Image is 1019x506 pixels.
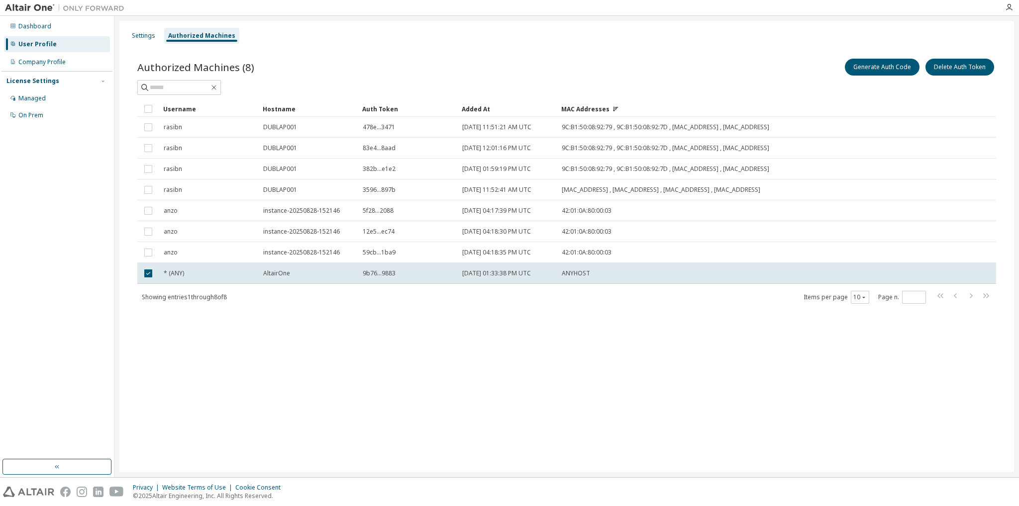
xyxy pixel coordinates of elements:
span: instance-20250828-152146 [263,207,340,215]
button: Delete Auth Token [925,59,994,76]
span: 59cb...1ba9 [363,249,396,256]
span: Page n. [878,291,926,304]
span: 382b...e1e2 [363,165,396,173]
span: [MAC_ADDRESS] , [MAC_ADDRESS] , [MAC_ADDRESS] , [MAC_ADDRESS] [562,186,760,194]
span: [DATE] 01:59:19 PM UTC [462,165,531,173]
span: 9C:B1:50:08:92:79 , 9C:B1:50:08:92:7D , [MAC_ADDRESS] , [MAC_ADDRESS] [562,144,769,152]
div: Cookie Consent [235,484,287,492]
span: rasibn [164,144,182,152]
div: Username [163,101,255,117]
span: anzo [164,228,178,236]
span: 3596...897b [363,186,396,194]
span: ANYHOST [562,269,590,277]
span: [DATE] 11:52:41 AM UTC [462,186,531,194]
span: instance-20250828-152146 [263,249,340,256]
div: Added At [462,101,553,117]
span: 42:01:0A:80:00:03 [562,207,611,215]
img: altair_logo.svg [3,487,54,497]
div: MAC Addresses [561,101,892,117]
span: rasibn [164,186,182,194]
div: Website Terms of Use [162,484,235,492]
div: Auth Token [362,101,454,117]
span: [DATE] 12:01:16 PM UTC [462,144,531,152]
span: 9b76...9883 [363,269,396,277]
div: Authorized Machines [168,32,235,40]
span: * (ANY) [164,269,184,277]
span: [DATE] 04:18:30 PM UTC [462,228,531,236]
span: 5f28...2088 [363,207,394,215]
span: 42:01:0A:80:00:03 [562,228,611,236]
img: facebook.svg [60,487,71,497]
span: anzo [164,207,178,215]
span: [DATE] 01:33:38 PM UTC [462,269,531,277]
span: DUBLAP001 [263,165,297,173]
p: © 2025 Altair Engineering, Inc. All Rights Reserved. [133,492,287,500]
span: AltairOne [263,269,290,277]
span: [DATE] 04:17:39 PM UTC [462,207,531,215]
span: 83e4...8aad [363,144,396,152]
span: Showing entries 1 through 8 of 8 [142,293,227,301]
div: Privacy [133,484,162,492]
span: 12e5...ec74 [363,228,395,236]
div: On Prem [18,111,43,119]
img: instagram.svg [77,487,87,497]
div: License Settings [6,77,59,85]
div: Managed [18,94,46,102]
span: instance-20250828-152146 [263,228,340,236]
span: DUBLAP001 [263,123,297,131]
div: Company Profile [18,58,66,66]
span: 9C:B1:50:08:92:79 , 9C:B1:50:08:92:7D , [MAC_ADDRESS] , [MAC_ADDRESS] [562,123,769,131]
button: Generate Auth Code [845,59,919,76]
span: [DATE] 11:51:21 AM UTC [462,123,531,131]
span: rasibn [164,123,182,131]
span: anzo [164,249,178,256]
span: DUBLAP001 [263,186,297,194]
span: Authorized Machines (8) [137,60,254,74]
span: rasibn [164,165,182,173]
img: youtube.svg [109,487,124,497]
div: Settings [132,32,155,40]
span: 9C:B1:50:08:92:79 , 9C:B1:50:08:92:7D , [MAC_ADDRESS] , [MAC_ADDRESS] [562,165,769,173]
img: Altair One [5,3,129,13]
span: 478e...3471 [363,123,395,131]
div: Hostname [263,101,354,117]
span: 42:01:0A:80:00:03 [562,249,611,256]
span: Items per page [804,291,869,304]
div: Dashboard [18,22,51,30]
span: DUBLAP001 [263,144,297,152]
img: linkedin.svg [93,487,103,497]
div: User Profile [18,40,57,48]
span: [DATE] 04:18:35 PM UTC [462,249,531,256]
button: 10 [853,293,867,301]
